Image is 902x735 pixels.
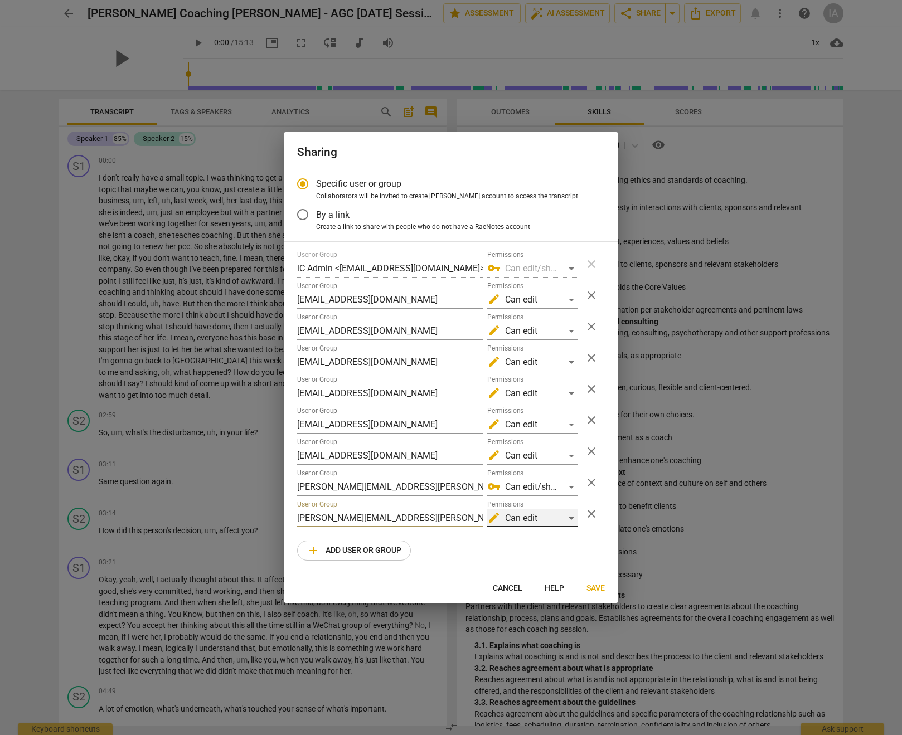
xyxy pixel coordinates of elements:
[297,314,337,320] label: User or Group
[297,260,483,278] input: Start typing name or email
[487,407,523,414] label: Permissions
[487,353,578,371] div: Can edit
[297,251,337,258] label: User or Group
[297,345,337,352] label: User or Group
[487,345,523,352] label: Permissions
[297,509,483,527] input: Start typing name or email
[487,355,501,368] span: edit
[487,417,501,431] span: edit
[487,322,578,340] div: Can edit
[487,470,523,476] label: Permissions
[585,413,598,427] span: close
[316,208,350,221] span: By a link
[585,320,598,333] span: close
[493,583,522,594] span: Cancel
[487,480,501,493] span: vpn_key
[487,324,501,337] span: edit
[487,261,501,275] span: vpn_key
[487,376,523,383] label: Permissions
[487,478,578,496] div: Can edit/share
[585,382,598,396] span: close
[297,322,483,340] input: Start typing name or email
[297,439,337,445] label: User or Group
[297,470,337,476] label: User or Group
[316,177,401,190] span: Specific user or group
[297,541,411,561] button: Add
[487,501,523,508] label: Permissions
[297,145,605,159] h2: Sharing
[487,291,578,309] div: Can edit
[487,511,501,524] span: edit
[586,583,605,594] span: Save
[487,416,578,434] div: Can edit
[297,291,483,309] input: Start typing name or email
[487,293,501,306] span: edit
[297,384,483,402] input: Start typing name or email
[487,439,523,445] label: Permissions
[487,447,578,465] div: Can edit
[297,447,483,465] input: Start typing name or email
[487,283,523,289] label: Permissions
[585,351,598,364] span: close
[297,376,337,383] label: User or Group
[585,476,598,489] span: close
[297,353,483,371] input: Start typing name or email
[487,251,523,258] label: Permissions
[487,314,523,320] label: Permissions
[297,416,483,434] input: Start typing name or email
[307,544,401,557] span: Add user or group
[487,509,578,527] div: Can edit
[316,192,578,202] span: Collaborators will be invited to create [PERSON_NAME] account to access the transcript
[316,222,530,232] span: Create a link to share with people who do not have a RaeNotes account
[487,449,501,462] span: edit
[487,384,578,402] div: Can edit
[297,283,337,289] label: User or Group
[297,171,605,232] div: Sharing type
[487,386,501,400] span: edit
[307,544,320,557] span: add
[585,445,598,458] span: close
[487,260,578,278] div: Can edit/share
[297,407,337,414] label: User or Group
[585,507,598,520] span: close
[297,501,337,508] label: User or Group
[297,478,483,496] input: Start typing name or email
[585,289,598,302] span: close
[545,583,564,594] span: Help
